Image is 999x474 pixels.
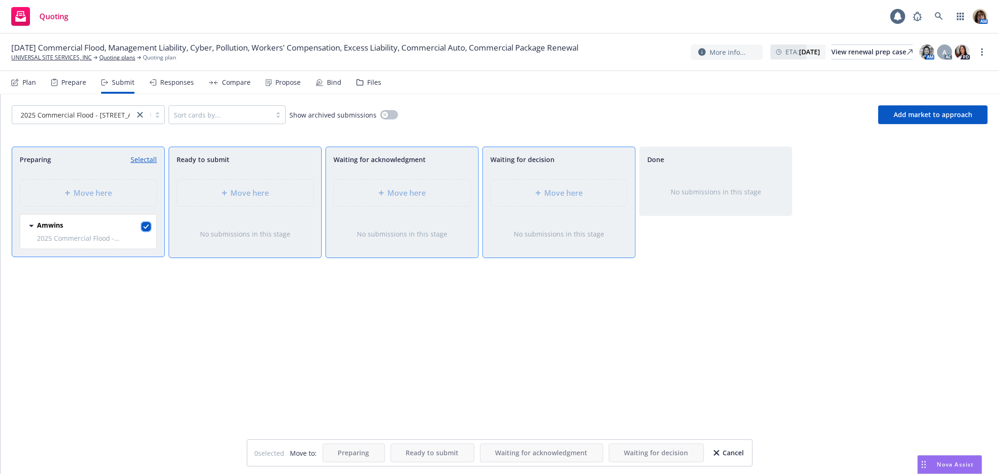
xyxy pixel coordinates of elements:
div: Bind [327,79,341,86]
span: 2025 Commercial Flood - [STREET_ADDRESS] [21,110,159,120]
div: Prepare [61,79,86,86]
span: Preparing [338,448,370,457]
div: Plan [22,79,36,86]
span: A [943,47,947,57]
div: No submissions in this stage [341,229,463,239]
span: 2025 Commercial Flood - [STREET_ADDRESS] & BLDG 2 [37,233,151,243]
span: Quoting [39,13,68,20]
img: photo [973,9,988,24]
span: Quoting plan [143,53,176,62]
span: ETA : [785,47,820,57]
div: Compare [222,79,251,86]
span: Add market to approach [894,110,972,119]
span: Ready to submit [177,155,229,164]
div: Propose [275,79,301,86]
span: More info... [710,47,746,57]
button: More info... [691,44,763,60]
div: Drag to move [918,456,930,474]
span: 0 selected [255,448,285,458]
span: Waiting for decision [490,155,555,164]
a: View renewal prep case [831,44,913,59]
button: Add market to approach [878,105,988,124]
button: Nova Assist [918,455,982,474]
a: close [134,109,146,120]
span: Ready to submit [406,448,459,457]
a: Quoting [7,3,72,30]
a: Report a Bug [908,7,927,26]
button: Ready to submit [391,444,474,462]
span: Waiting for decision [624,448,688,457]
strong: [DATE] [799,47,820,56]
div: Submit [112,79,134,86]
button: Cancel [713,444,745,462]
div: View renewal prep case [831,45,913,59]
div: No submissions in this stage [498,229,620,239]
img: photo [919,44,934,59]
a: Select all [131,155,157,164]
span: Move to: [290,448,317,458]
a: UNIVERSAL SITE SERVICES, INC [11,53,92,62]
span: Show archived submissions [289,110,377,120]
div: No submissions in this stage [184,229,306,239]
span: Nova Assist [937,460,974,468]
button: Waiting for acknowledgment [480,444,603,462]
img: photo [955,44,970,59]
a: Search [930,7,948,26]
button: Preparing [323,444,385,462]
span: Preparing [20,155,51,164]
button: Waiting for decision [609,444,704,462]
div: Responses [160,79,194,86]
span: Done [647,155,664,164]
span: Waiting for acknowledgment [496,448,588,457]
div: Cancel [714,444,744,462]
span: Amwins [37,220,63,230]
a: Quoting plans [99,53,135,62]
a: Switch app [951,7,970,26]
a: more [977,46,988,58]
span: Waiting for acknowledgment [333,155,426,164]
div: Files [367,79,381,86]
div: No submissions in this stage [655,187,777,197]
span: [DATE] Commercial Flood, Management Liability, Cyber, Pollution, Workers' Compensation, Excess Li... [11,42,578,53]
span: 2025 Commercial Flood - [STREET_ADDRESS] [17,110,130,120]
